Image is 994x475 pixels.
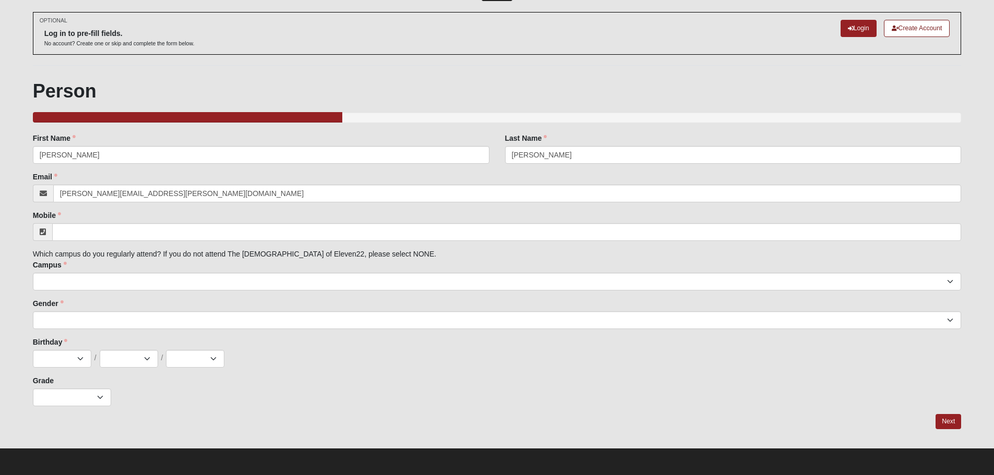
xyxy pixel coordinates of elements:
[44,29,195,38] h6: Log in to pre-fill fields.
[94,352,97,364] span: /
[936,414,961,429] a: Next
[33,210,61,221] label: Mobile
[40,17,67,25] small: OPTIONAL
[505,133,547,143] label: Last Name
[33,337,68,347] label: Birthday
[33,133,76,143] label: First Name
[161,352,163,364] span: /
[44,40,195,47] p: No account? Create one or skip and complete the form below.
[884,20,950,37] a: Create Account
[33,375,54,386] label: Grade
[841,20,877,37] a: Login
[33,133,962,406] div: Which campus do you regularly attend? If you do not attend The [DEMOGRAPHIC_DATA] of Eleven22, pl...
[33,80,962,102] h1: Person
[33,298,64,309] label: Gender
[33,172,57,182] label: Email
[33,260,67,270] label: Campus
